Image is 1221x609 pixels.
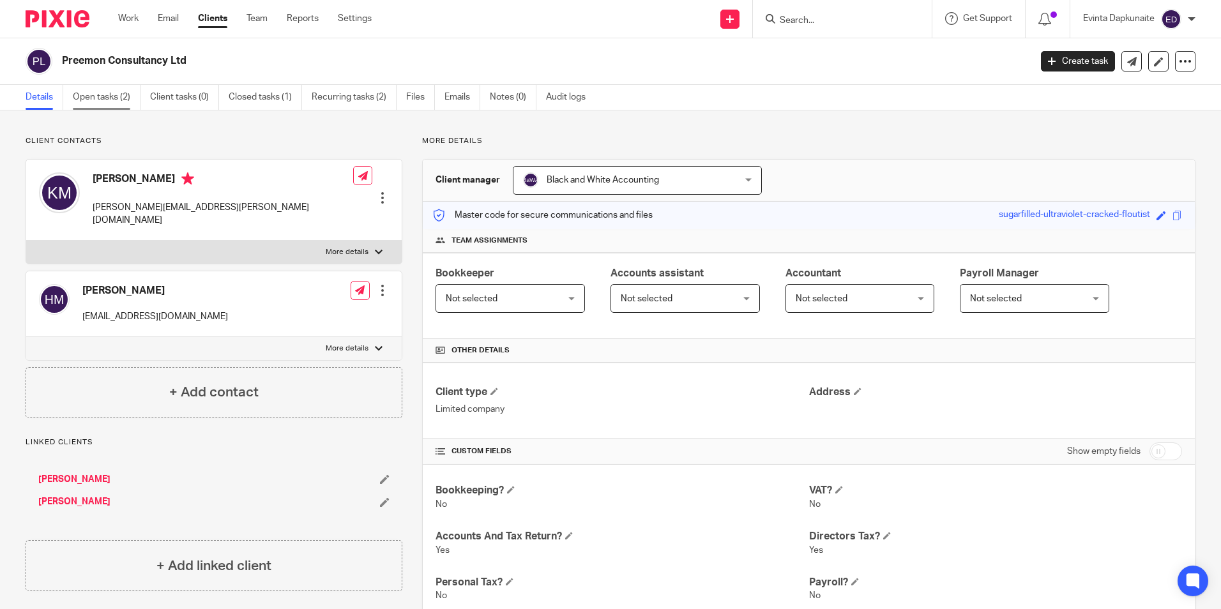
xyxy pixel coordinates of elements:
p: More details [326,343,368,354]
h4: Directors Tax? [809,530,1182,543]
span: Get Support [963,14,1012,23]
h4: Address [809,386,1182,399]
h4: + Add contact [169,382,259,402]
h3: Client manager [436,174,500,186]
span: No [436,500,447,509]
a: Files [406,85,435,110]
a: Settings [338,12,372,25]
a: Client tasks (0) [150,85,219,110]
span: Team assignments [451,236,527,246]
span: Payroll Manager [960,268,1039,278]
h4: Personal Tax? [436,576,808,589]
a: [PERSON_NAME] [38,473,110,486]
label: Show empty fields [1067,445,1141,458]
a: Details [26,85,63,110]
span: Not selected [970,294,1022,303]
h4: Payroll? [809,576,1182,589]
a: Emails [444,85,480,110]
span: Bookkeeper [436,268,494,278]
h4: [PERSON_NAME] [93,172,353,188]
h4: Accounts And Tax Return? [436,530,808,543]
p: More details [422,136,1195,146]
img: svg%3E [1161,9,1181,29]
a: Reports [287,12,319,25]
h4: + Add linked client [156,556,271,576]
a: Closed tasks (1) [229,85,302,110]
img: svg%3E [523,172,538,188]
p: Evinta Dapkunaite [1083,12,1155,25]
h4: Bookkeeping? [436,484,808,497]
h2: Preemon Consultancy Ltd [62,54,830,68]
span: No [436,591,447,600]
span: Accountant [785,268,841,278]
span: Not selected [621,294,672,303]
img: svg%3E [39,284,70,315]
a: Open tasks (2) [73,85,140,110]
span: No [809,500,821,509]
a: [PERSON_NAME] [38,495,110,508]
p: Limited company [436,403,808,416]
p: Linked clients [26,437,402,447]
a: Audit logs [546,85,595,110]
img: Pixie [26,10,89,27]
a: Clients [198,12,227,25]
span: Not selected [446,294,497,303]
a: Email [158,12,179,25]
p: More details [326,247,368,257]
div: sugarfilled-ultraviolet-cracked-floutist [999,208,1150,223]
p: Client contacts [26,136,402,146]
a: Work [118,12,139,25]
h4: VAT? [809,484,1182,497]
input: Search [778,15,893,27]
img: svg%3E [26,48,52,75]
p: Master code for secure communications and files [432,209,653,222]
span: Not selected [796,294,847,303]
span: No [809,591,821,600]
img: svg%3E [39,172,80,213]
span: Yes [809,546,823,555]
a: Create task [1041,51,1115,71]
h4: Client type [436,386,808,399]
span: Other details [451,345,510,356]
h4: CUSTOM FIELDS [436,446,808,456]
span: Yes [436,546,450,555]
p: [PERSON_NAME][EMAIL_ADDRESS][PERSON_NAME][DOMAIN_NAME] [93,201,353,227]
i: Primary [181,172,194,185]
span: Accounts assistant [610,268,704,278]
h4: [PERSON_NAME] [82,284,228,297]
a: Team [246,12,268,25]
span: Black and White Accounting [547,176,659,184]
a: Notes (0) [490,85,536,110]
p: [EMAIL_ADDRESS][DOMAIN_NAME] [82,310,228,323]
a: Recurring tasks (2) [312,85,397,110]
